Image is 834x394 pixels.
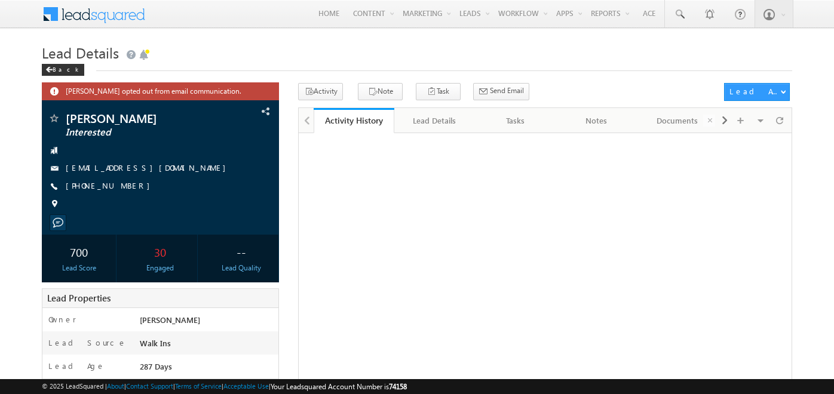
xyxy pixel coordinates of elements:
[724,83,790,101] button: Lead Actions
[207,241,275,263] div: --
[137,337,278,354] div: Walk Ins
[126,241,195,263] div: 30
[416,83,461,100] button: Task
[298,83,343,100] button: Activity
[66,127,212,138] span: Interested
[48,314,76,325] label: Owner
[48,361,105,371] label: Lead Age
[137,361,278,377] div: 287 Days
[45,263,114,273] div: Lead Score
[126,382,173,390] a: Contact Support
[323,115,385,126] div: Activity History
[48,337,127,348] label: Lead Source
[404,113,464,128] div: Lead Details
[107,382,124,390] a: About
[175,382,222,390] a: Terms of Service
[45,241,114,263] div: 700
[556,108,637,133] a: Notes
[207,263,275,273] div: Lead Quality
[476,108,556,133] a: Tasks
[485,113,545,128] div: Tasks
[42,63,90,73] a: Back
[42,381,407,392] span: © 2025 LeadSquared | | | | |
[271,382,407,391] span: Your Leadsquared Account Number is
[729,86,780,97] div: Lead Actions
[126,263,195,273] div: Engaged
[566,113,626,128] div: Notes
[66,180,156,192] span: [PHONE_NUMBER]
[223,382,269,390] a: Acceptable Use
[42,43,119,62] span: Lead Details
[394,108,475,133] a: Lead Details
[66,162,232,174] span: [EMAIL_ADDRESS][DOMAIN_NAME]
[42,64,84,76] div: Back
[637,108,718,133] a: Documents
[66,112,212,124] span: [PERSON_NAME]
[47,292,111,304] span: Lead Properties
[490,85,524,96] span: Send Email
[647,113,707,128] div: Documents
[473,83,529,100] button: Send Email
[140,315,200,325] span: [PERSON_NAME]
[314,108,394,133] a: Activity History
[66,85,246,96] span: [PERSON_NAME] opted out from email communication.
[358,83,403,100] button: Note
[389,382,407,391] span: 74158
